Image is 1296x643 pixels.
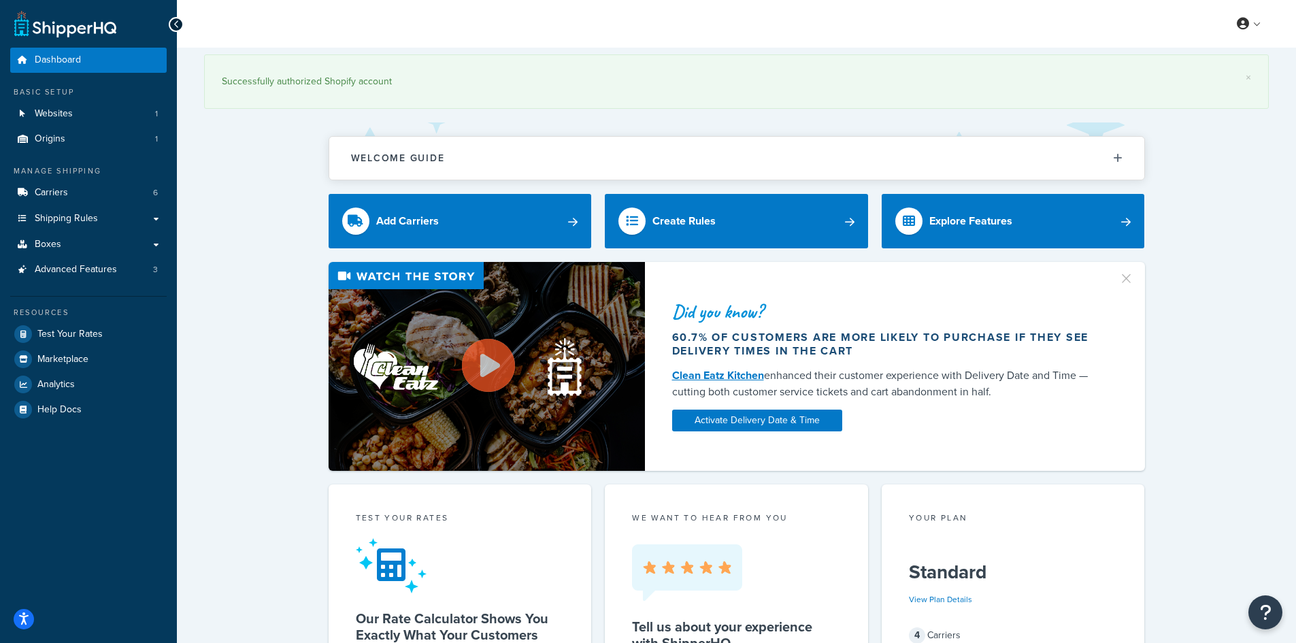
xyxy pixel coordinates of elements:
img: Video thumbnail [329,262,645,471]
span: Marketplace [37,354,88,365]
a: Clean Eatz Kitchen [672,367,764,383]
div: Successfully authorized Shopify account [222,72,1251,91]
span: Websites [35,108,73,120]
div: Explore Features [929,212,1012,231]
p: we want to hear from you [632,512,841,524]
li: Advanced Features [10,257,167,282]
a: Explore Features [882,194,1145,248]
div: Create Rules [652,212,716,231]
a: Dashboard [10,48,167,73]
a: Marketplace [10,347,167,372]
span: Boxes [35,239,61,250]
div: Resources [10,307,167,318]
div: Add Carriers [376,212,439,231]
a: Carriers6 [10,180,167,205]
span: Origins [35,133,65,145]
div: Manage Shipping [10,165,167,177]
span: Shipping Rules [35,213,98,225]
button: Open Resource Center [1248,595,1282,629]
a: Test Your Rates [10,322,167,346]
a: Help Docs [10,397,167,422]
a: View Plan Details [909,593,972,606]
div: Test your rates [356,512,565,527]
span: 3 [153,264,158,276]
span: Dashboard [35,54,81,66]
button: Welcome Guide [329,137,1144,180]
li: Origins [10,127,167,152]
a: Shipping Rules [10,206,167,231]
li: Carriers [10,180,167,205]
h5: Standard [909,561,1118,583]
a: Advanced Features3 [10,257,167,282]
span: Analytics [37,379,75,391]
a: Origins1 [10,127,167,152]
span: Help Docs [37,404,82,416]
span: Advanced Features [35,264,117,276]
span: 1 [155,108,158,120]
a: Analytics [10,372,167,397]
span: 1 [155,133,158,145]
div: enhanced their customer experience with Delivery Date and Time — cutting both customer service ti... [672,367,1102,400]
div: Did you know? [672,302,1102,321]
a: Websites1 [10,101,167,127]
h2: Welcome Guide [351,153,445,163]
span: 6 [153,187,158,199]
div: Your Plan [909,512,1118,527]
div: Basic Setup [10,86,167,98]
a: Activate Delivery Date & Time [672,410,842,431]
a: Add Carriers [329,194,592,248]
a: Create Rules [605,194,868,248]
li: Websites [10,101,167,127]
span: Carriers [35,187,68,199]
a: Boxes [10,232,167,257]
span: Test Your Rates [37,329,103,340]
div: 60.7% of customers are more likely to purchase if they see delivery times in the cart [672,331,1102,358]
a: × [1246,72,1251,83]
